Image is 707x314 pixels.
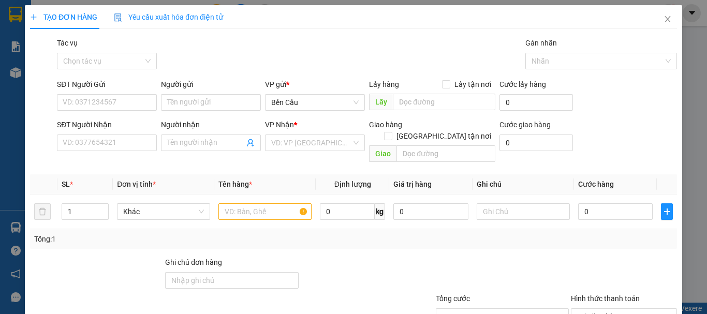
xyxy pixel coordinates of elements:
[161,79,261,90] div: Người gửi
[661,203,673,220] button: plus
[525,39,557,47] label: Gán nhãn
[117,180,156,188] span: Đơn vị tính
[477,203,570,220] input: Ghi Chú
[30,13,97,21] span: TẠO ĐƠN HÀNG
[571,294,640,303] label: Hình thức thanh toán
[393,94,495,110] input: Dọc đường
[165,258,222,266] label: Ghi chú đơn hàng
[114,13,122,22] img: icon
[123,204,204,219] span: Khác
[661,207,672,216] span: plus
[218,203,312,220] input: VD: Bàn, Ghế
[499,121,550,129] label: Cước giao hàng
[57,119,157,130] div: SĐT Người Nhận
[161,119,261,130] div: Người nhận
[271,95,359,110] span: Bến Cầu
[499,80,546,88] label: Cước lấy hàng
[450,79,495,90] span: Lấy tận nơi
[653,5,682,34] button: Close
[165,272,298,289] input: Ghi chú đơn hàng
[369,94,393,110] span: Lấy
[369,80,399,88] span: Lấy hàng
[499,134,573,151] input: Cước giao hàng
[34,233,274,245] div: Tổng: 1
[499,94,573,111] input: Cước lấy hàng
[62,180,70,188] span: SL
[664,15,672,23] span: close
[34,203,51,220] button: delete
[369,145,396,162] span: Giao
[218,180,252,188] span: Tên hàng
[265,79,365,90] div: VP gửi
[369,121,402,129] span: Giao hàng
[375,203,385,220] span: kg
[436,294,470,303] span: Tổng cước
[246,139,255,147] span: user-add
[392,130,495,142] span: [GEOGRAPHIC_DATA] tận nơi
[393,203,468,220] input: 0
[57,39,78,47] label: Tác vụ
[473,174,574,195] th: Ghi chú
[393,180,432,188] span: Giá trị hàng
[578,180,614,188] span: Cước hàng
[334,180,371,188] span: Định lượng
[30,13,37,21] span: plus
[396,145,495,162] input: Dọc đường
[114,13,223,21] span: Yêu cầu xuất hóa đơn điện tử
[57,79,157,90] div: SĐT Người Gửi
[265,121,294,129] span: VP Nhận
